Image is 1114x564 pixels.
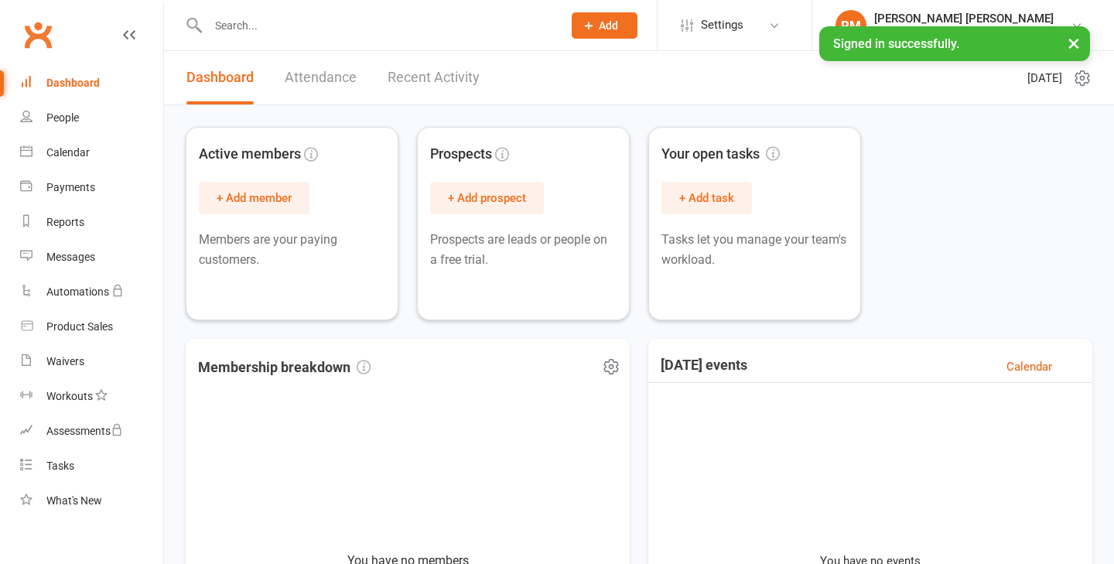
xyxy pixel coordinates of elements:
[198,357,371,377] h3: Membership breakdown
[1027,69,1062,87] span: [DATE]
[19,15,57,54] a: Clubworx
[285,51,357,104] a: Attendance
[199,182,309,214] button: + Add member
[199,230,385,269] p: Members are your paying customers.
[199,143,301,166] span: Active members
[46,320,113,333] div: Product Sales
[661,357,747,376] h3: [DATE] events
[46,494,102,507] div: What's New
[701,8,743,43] span: Settings
[1006,357,1052,376] a: Calendar
[1060,26,1088,60] button: ×
[430,182,544,214] button: + Add prospect
[874,26,1071,39] div: Kapincho Jiu-Jitsu [GEOGRAPHIC_DATA]
[186,51,254,104] a: Dashboard
[46,146,90,159] div: Calendar
[46,460,74,472] div: Tasks
[572,12,637,39] button: Add
[661,182,752,214] button: + Add task
[430,230,617,269] p: Prospects are leads or people on a free trial.
[46,111,79,124] div: People
[20,170,163,205] a: Payments
[599,19,618,32] span: Add
[46,216,84,228] div: Reports
[46,425,123,437] div: Assessments
[46,285,109,298] div: Automations
[20,484,163,518] a: What's New
[20,135,163,170] a: Calendar
[203,15,552,36] input: Search...
[833,36,959,51] span: Signed in successfully.
[46,355,84,367] div: Waivers
[46,77,100,89] div: Dashboard
[46,390,93,402] div: Workouts
[661,143,780,166] span: Your open tasks
[20,101,163,135] a: People
[20,379,163,414] a: Workouts
[20,414,163,449] a: Assessments
[430,143,492,166] span: Prospects
[661,230,848,269] p: Tasks let you manage your team's workload.
[20,344,163,379] a: Waivers
[20,275,163,309] a: Automations
[874,12,1071,26] div: [PERSON_NAME] [PERSON_NAME]
[20,309,163,344] a: Product Sales
[835,10,866,41] div: RM
[46,181,95,193] div: Payments
[20,205,163,240] a: Reports
[388,51,480,104] a: Recent Activity
[20,66,163,101] a: Dashboard
[46,251,95,263] div: Messages
[20,449,163,484] a: Tasks
[20,240,163,275] a: Messages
